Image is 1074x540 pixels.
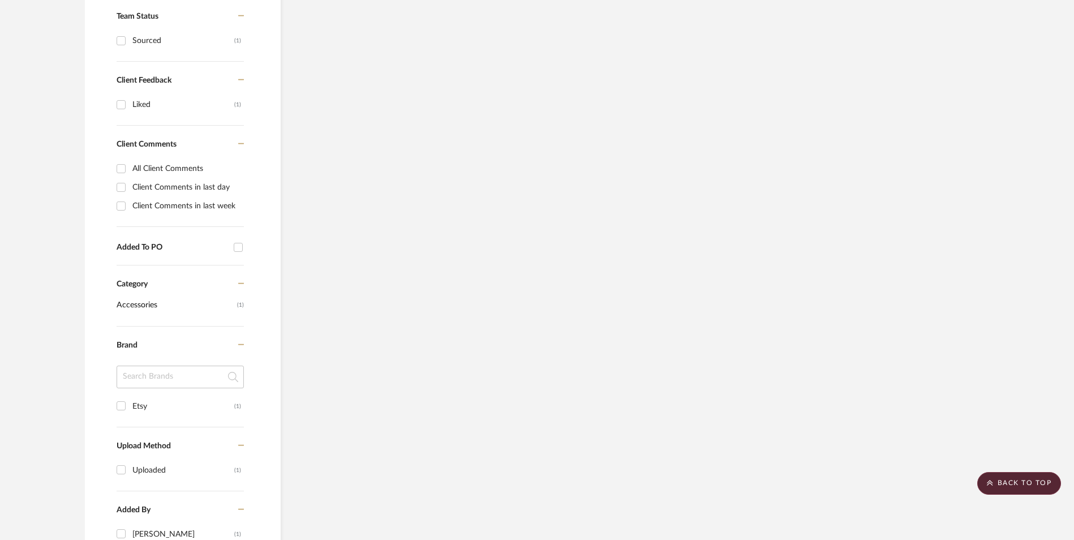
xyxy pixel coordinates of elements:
div: Client Comments in last week [132,197,241,215]
span: Client Feedback [117,76,171,84]
div: Uploaded [132,461,234,479]
span: Category [117,280,148,289]
input: Search Brands [117,366,244,388]
span: Upload Method [117,442,171,450]
div: Client Comments in last day [132,178,241,196]
div: All Client Comments [132,160,241,178]
span: Client Comments [117,140,177,148]
div: (1) [234,96,241,114]
div: Liked [132,96,234,114]
div: Added To PO [117,243,228,252]
span: Accessories [117,295,234,315]
scroll-to-top-button: BACK TO TOP [977,472,1061,495]
div: (1) [234,32,241,50]
div: (1) [234,461,241,479]
span: Team Status [117,12,158,20]
div: Etsy [132,397,234,415]
span: Brand [117,341,138,349]
div: (1) [234,397,241,415]
span: Added By [117,506,151,514]
span: (1) [237,296,244,314]
div: Sourced [132,32,234,50]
